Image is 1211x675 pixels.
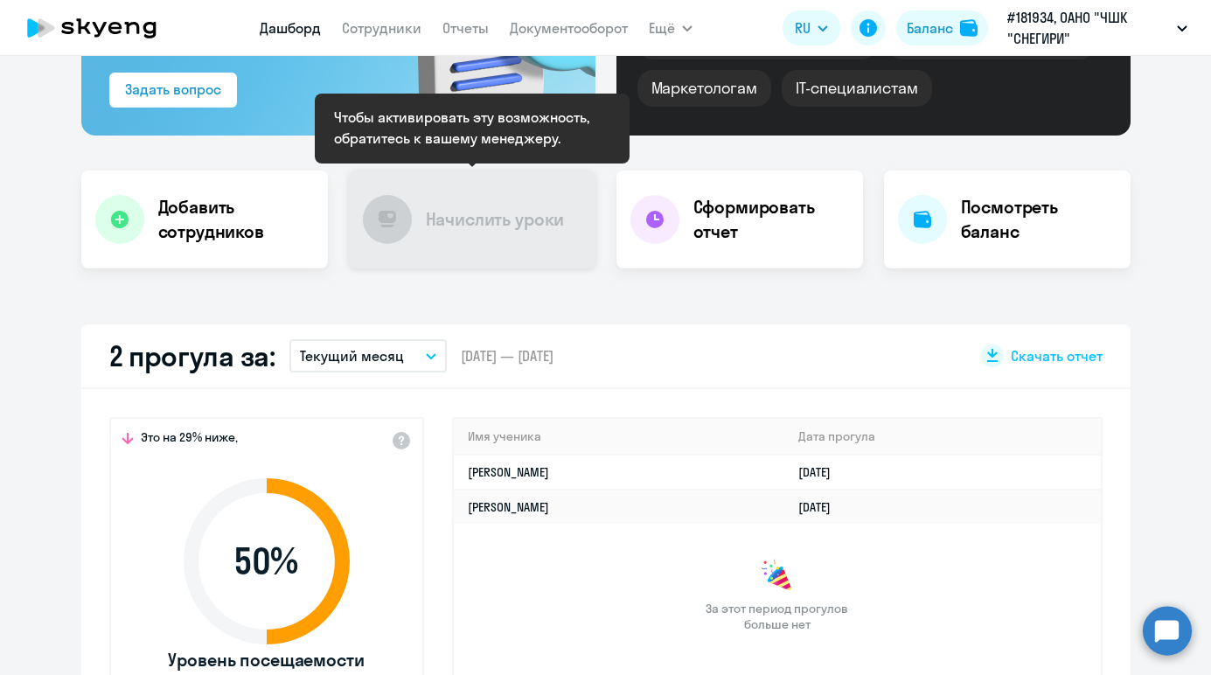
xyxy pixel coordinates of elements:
[960,19,978,37] img: balance
[798,464,845,480] a: [DATE]
[166,540,367,582] span: 50 %
[141,429,238,450] span: Это на 29% ниже,
[289,339,447,372] button: Текущий месяц
[783,10,840,45] button: RU
[342,19,421,37] a: Сотрудники
[442,19,489,37] a: Отчеты
[1007,7,1170,49] p: #181934, ОАНО "ЧШК "СНЕГИРИ"
[1011,346,1103,365] span: Скачать отчет
[510,19,628,37] a: Документооборот
[637,70,771,107] div: Маркетологам
[468,464,549,480] a: [PERSON_NAME]
[693,195,849,244] h4: Сформировать отчет
[649,17,675,38] span: Ещё
[649,10,692,45] button: Ещё
[784,419,1100,455] th: Дата прогула
[461,346,553,365] span: [DATE] — [DATE]
[334,107,610,149] div: Чтобы активировать эту возможность, обратитесь к вашему менеджеру.
[426,207,565,232] h4: Начислить уроки
[961,195,1117,244] h4: Посмотреть баланс
[704,601,851,632] span: За этот период прогулов больше нет
[782,70,932,107] div: IT-специалистам
[907,17,953,38] div: Баланс
[999,7,1196,49] button: #181934, ОАНО "ЧШК "СНЕГИРИ"
[300,345,404,366] p: Текущий месяц
[795,17,811,38] span: RU
[260,19,321,37] a: Дашборд
[454,419,785,455] th: Имя ученика
[109,338,275,373] h2: 2 прогула за:
[109,73,237,108] button: Задать вопрос
[158,195,314,244] h4: Добавить сотрудников
[798,499,845,515] a: [DATE]
[760,559,795,594] img: congrats
[125,79,221,100] div: Задать вопрос
[468,499,549,515] a: [PERSON_NAME]
[896,10,988,45] button: Балансbalance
